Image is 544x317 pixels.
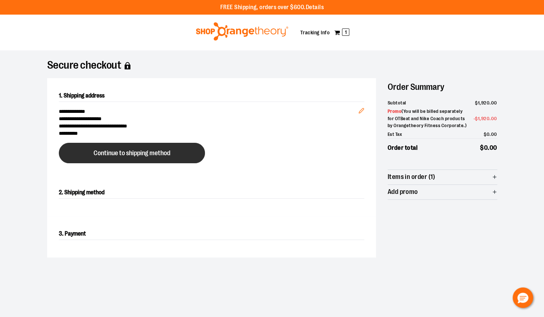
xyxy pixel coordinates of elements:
span: , [480,100,481,106]
span: Order total [388,143,418,153]
button: Hello, have a question? Let’s chat. [513,287,533,308]
span: Subtotal [388,99,406,107]
h2: Order Summary [388,78,497,96]
span: . [490,100,491,106]
p: FREE Shipping, orders over $600. [220,3,324,12]
span: 00 [491,116,497,121]
span: ( You will be billed separately for OTBeat and Nike Coach products by Orangetheory Fitness Corpor... [388,108,467,128]
span: 00 [490,144,497,151]
span: 1 [478,116,480,121]
span: $ [484,131,487,137]
h2: 1. Shipping address [59,90,364,102]
span: 920 [481,116,490,121]
span: , [480,116,481,121]
h2: 2. Shipping method [59,187,364,199]
span: $ [480,144,484,151]
span: . [488,144,490,151]
span: Add promo [388,188,418,195]
span: Promo [388,108,402,114]
span: 00 [491,131,497,137]
span: 1 [478,100,480,106]
span: 920 [481,100,490,106]
span: Est Tax [388,131,402,138]
span: $ [475,116,478,121]
span: $ [475,100,478,106]
button: Add promo [388,185,497,199]
span: Continue to shipping method [94,150,170,157]
span: 1 [342,28,349,36]
button: Continue to shipping method [59,143,205,163]
h1: Secure checkout [47,62,497,69]
span: Items in order (1) [388,173,435,180]
button: Edit [353,96,370,122]
span: 0 [487,131,490,137]
span: 0 [484,144,488,151]
button: Items in order (1) [388,170,497,184]
span: - [473,115,497,122]
span: 00 [491,100,497,106]
img: Shop Orangetheory [195,22,289,41]
a: Tracking Info [300,30,330,35]
h2: 3. Payment [59,228,364,240]
a: Details [306,4,324,11]
span: . [490,131,491,137]
span: . [490,116,491,121]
